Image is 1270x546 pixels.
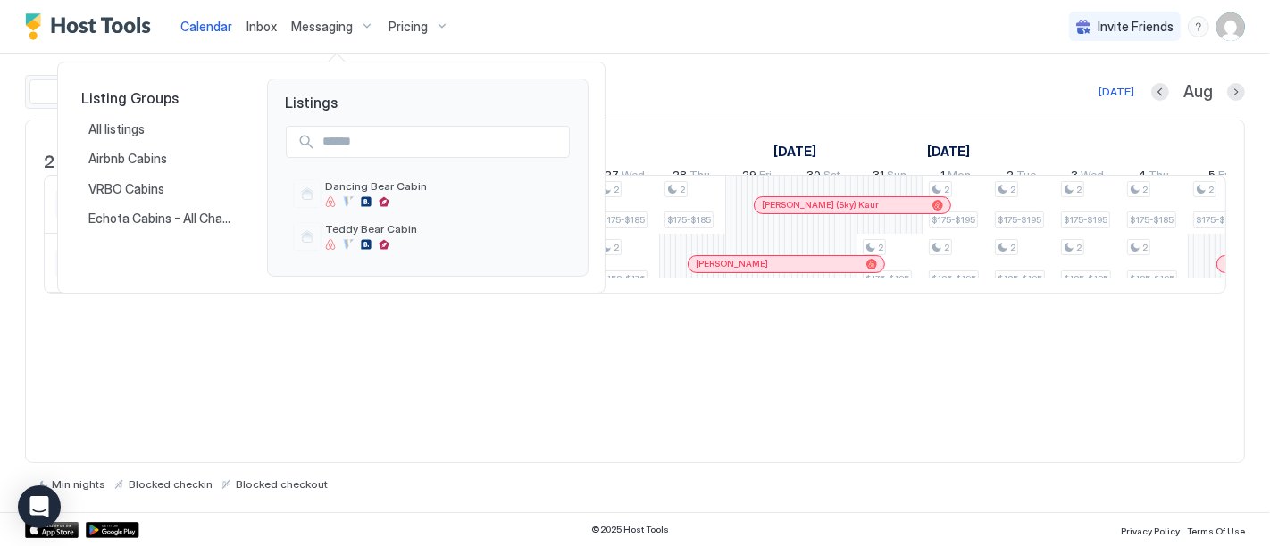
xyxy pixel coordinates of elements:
span: Listing Groups [81,89,238,107]
span: All listings [88,121,147,137]
span: Listings [268,79,588,112]
span: VRBO Cabins [88,181,167,197]
div: Open Intercom Messenger [18,485,61,528]
span: Dancing Bear Cabin [325,179,563,193]
input: Input Field [315,127,569,157]
span: Airbnb Cabins [88,151,170,167]
span: Echota Cabins - All Channels [88,211,231,227]
span: Teddy Bear Cabin [325,222,563,236]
